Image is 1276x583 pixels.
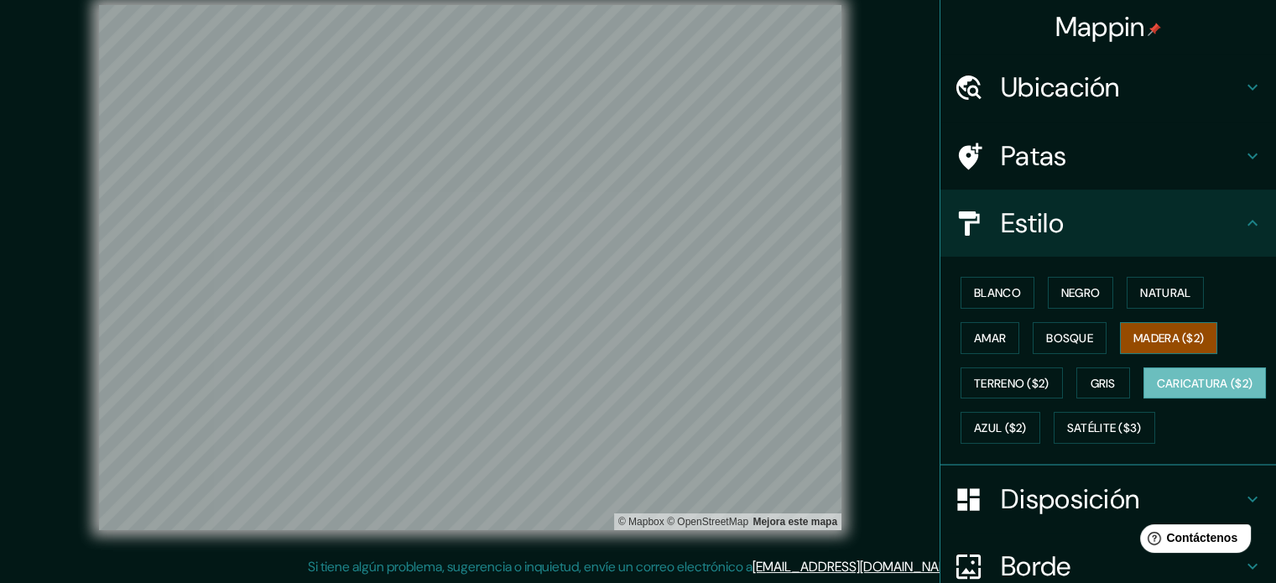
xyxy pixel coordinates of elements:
[753,516,837,528] a: Comentarios sobre el mapa
[1127,277,1204,309] button: Natural
[974,376,1049,391] font: Terreno ($2)
[1120,322,1217,354] button: Madera ($2)
[961,322,1019,354] button: Amar
[1055,9,1145,44] font: Mappin
[1157,376,1253,391] font: Caricatura ($2)
[1127,518,1258,565] iframe: Lanzador de widgets de ayuda
[1148,23,1161,36] img: pin-icon.png
[961,277,1034,309] button: Blanco
[1033,322,1107,354] button: Bosque
[99,5,841,530] canvas: Mapa
[940,190,1276,257] div: Estilo
[1001,70,1120,105] font: Ubicación
[961,367,1063,399] button: Terreno ($2)
[1046,331,1093,346] font: Bosque
[1133,331,1204,346] font: Madera ($2)
[667,516,748,528] a: Mapa de calles abierto
[753,558,960,575] a: [EMAIL_ADDRESS][DOMAIN_NAME]
[1001,481,1139,517] font: Disposición
[1067,421,1142,436] font: Satélite ($3)
[1076,367,1130,399] button: Gris
[974,285,1021,300] font: Blanco
[1054,412,1155,444] button: Satélite ($3)
[940,466,1276,533] div: Disposición
[1140,285,1190,300] font: Natural
[940,54,1276,121] div: Ubicación
[1001,206,1064,241] font: Estilo
[753,516,837,528] font: Mejora este mapa
[974,331,1006,346] font: Amar
[618,516,664,528] a: Mapbox
[1091,376,1116,391] font: Gris
[308,558,753,575] font: Si tiene algún problema, sugerencia o inquietud, envíe un correo electrónico a
[974,421,1027,436] font: Azul ($2)
[1048,277,1114,309] button: Negro
[667,516,748,528] font: © OpenStreetMap
[961,412,1040,444] button: Azul ($2)
[940,122,1276,190] div: Patas
[1143,367,1267,399] button: Caricatura ($2)
[1001,138,1067,174] font: Patas
[618,516,664,528] font: © Mapbox
[1061,285,1101,300] font: Negro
